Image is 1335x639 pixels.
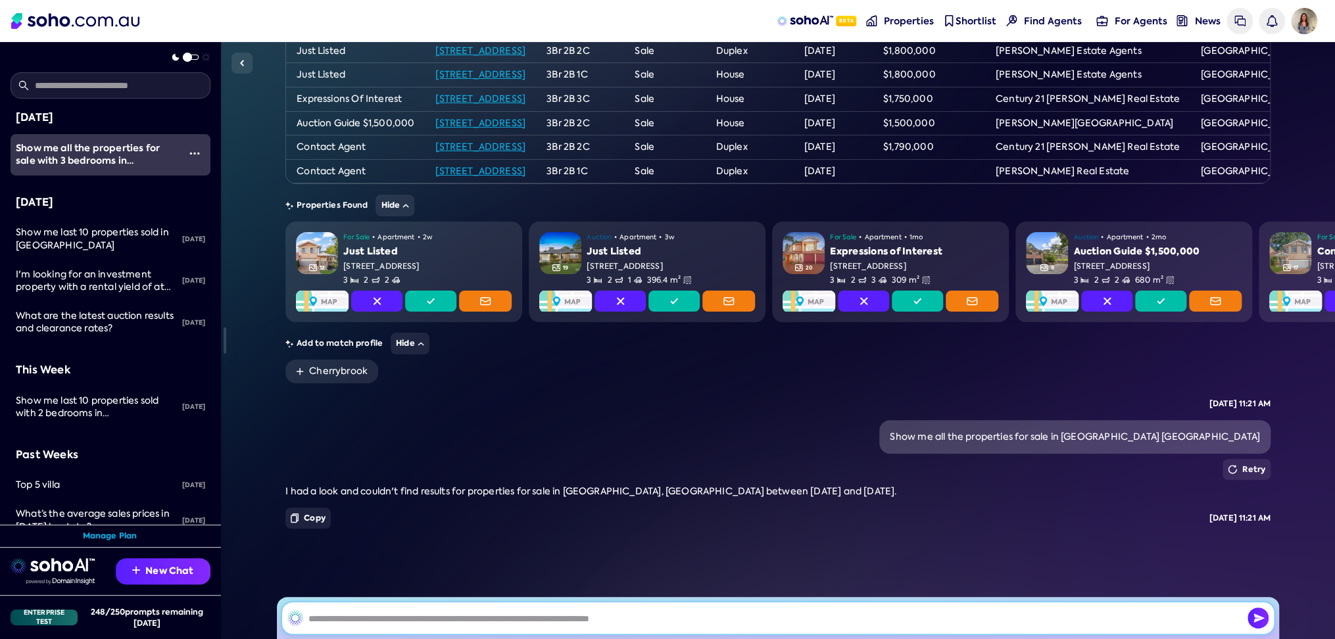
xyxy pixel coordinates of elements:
td: [PERSON_NAME] Estate Agents [985,39,1190,63]
img: for-agents-nav icon [1096,15,1107,26]
span: 1 [628,275,642,286]
td: Auction Guide $1,500,000 [286,111,425,135]
div: [DATE] [177,506,210,535]
span: Show me last 10 properties sold in [GEOGRAPHIC_DATA] [16,226,169,251]
span: 17 [1294,264,1298,272]
span: Show me last 10 properties sold with 2 bedrooms in [GEOGRAPHIC_DATA] [GEOGRAPHIC_DATA] [16,394,158,445]
td: $1,750,000 [873,87,985,111]
td: $1,790,000 [873,135,985,160]
img: SohoAI logo black [287,610,303,626]
td: Sale [624,135,705,160]
img: properties-nav icon [866,15,877,26]
div: Just Listed [587,245,755,258]
div: Show me all the properties for sale with 3 bedrooms in cherry brook nsw [16,142,179,168]
div: What are the latest auction results and clearance rates? [16,310,177,335]
img: messages icon [1234,15,1246,26]
div: [STREET_ADDRESS] [587,261,755,272]
img: Bedrooms [594,276,602,284]
button: Retry [1223,459,1271,480]
div: Top 5 villa [16,479,177,492]
span: 2 [385,275,400,286]
td: [PERSON_NAME] Real Estate [985,159,1190,183]
td: House [705,111,793,135]
td: House [705,63,793,87]
img: Land size [1166,276,1174,284]
img: Gallery Icon [309,264,317,272]
img: Bathrooms [615,276,623,284]
td: $1,800,000 [873,39,985,63]
span: 2 [850,275,865,286]
img: Map [539,291,592,312]
div: [DATE] 11:21 AM [1209,513,1271,524]
img: Carspots [634,276,642,284]
img: bell icon [1266,15,1277,26]
span: 3 [587,275,602,286]
td: [DATE] [794,87,873,111]
div: Past Weeks [16,446,205,463]
img: shortlist-nav icon [943,15,954,26]
img: Copy icon [291,513,299,523]
td: Sale [624,39,705,63]
td: 3Br 2B 1C [536,159,624,183]
span: Find Agents [1024,14,1082,28]
img: Property [539,232,581,274]
div: Add to match profile [285,333,1271,354]
img: Sidebar toggle icon [234,55,250,71]
img: Bathrooms [1102,276,1109,284]
div: 248 / 250 prompts remaining [DATE] [83,606,210,628]
a: PropertyGallery Icon19Auction•Apartment•3wJust Listed[STREET_ADDRESS]3Bedrooms2Bathrooms1Carspots... [529,222,765,322]
a: Show me last 10 properties sold in [GEOGRAPHIC_DATA] [11,218,177,260]
div: [DATE] [177,225,210,254]
td: Sale [624,159,705,183]
img: Map [1269,291,1322,312]
td: Expressions Of Interest [286,87,425,111]
img: Send icon [1248,607,1269,628]
td: [DATE] [794,39,873,63]
a: [STREET_ADDRESS] [435,141,525,153]
img: news-nav icon [1177,15,1188,26]
img: Carspots [1122,276,1130,284]
button: Copy [285,508,331,529]
td: 3Br 2B 2C [536,111,624,135]
td: 3Br 2B 2C [536,39,624,63]
span: 3 [343,275,358,286]
button: Hide [376,195,414,216]
td: $1,500,000 [873,111,985,135]
td: Duplex [705,159,793,183]
td: [DATE] [794,159,873,183]
a: Notifications [1259,8,1285,34]
img: Property [1269,232,1311,274]
img: Avatar of Isabelle dB [1291,8,1317,34]
span: 9 [1051,264,1054,272]
a: PropertyGallery Icon9Auction•Apartment•2moAuction Guide $1,500,000[STREET_ADDRESS]3Bedrooms2Bathr... [1015,222,1252,322]
img: sohoai logo [11,558,95,574]
img: Property [1026,232,1068,274]
span: I had a look and couldn't find results for properties for sale in [GEOGRAPHIC_DATA], [GEOGRAPHIC_... [285,485,896,497]
span: 3w [664,232,673,243]
span: 3 [1317,275,1332,286]
img: Gallery Icon [1283,264,1291,272]
img: Gallery Icon [795,264,803,272]
img: Map [783,291,835,312]
td: [DATE] [794,135,873,160]
img: Carspots [879,276,886,284]
img: Land size [922,276,930,284]
a: Show me last 10 properties sold with 2 bedrooms in [GEOGRAPHIC_DATA] [GEOGRAPHIC_DATA] [11,387,177,428]
div: [STREET_ADDRESS] [1073,261,1242,272]
div: [DATE] [16,194,205,211]
div: This Week [16,362,205,379]
td: [GEOGRAPHIC_DATA] [1190,111,1310,135]
span: 2 [364,275,379,286]
a: Show me all the properties for sale with 3 bedrooms in [GEOGRAPHIC_DATA] [11,134,179,176]
a: What are the latest auction results and clearance rates? [11,302,177,343]
td: 3Br 2B 2C [536,135,624,160]
div: Expressions of Interest [830,245,998,258]
a: [STREET_ADDRESS] [435,68,525,80]
td: Contact Agent [286,135,425,160]
a: PropertyGallery Icon12For Sale•Apartment•2wJust Listed[STREET_ADDRESS]3Bedrooms2Bathrooms2Carspot... [285,222,522,322]
span: What’s the average sales prices in [DATE] by state? [16,508,170,532]
img: Bedrooms [351,276,358,284]
div: [DATE] [177,308,210,337]
div: [DATE] 11:21 AM [1209,398,1271,410]
span: 19 [563,264,568,272]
